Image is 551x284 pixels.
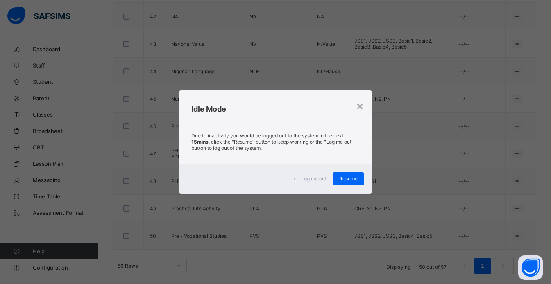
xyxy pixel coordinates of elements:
span: Log me out [301,176,327,182]
button: Open asap [518,255,543,280]
strong: 15mins [191,139,209,145]
div: × [356,99,364,113]
span: Resume [339,176,358,182]
h2: Idle Mode [191,105,360,113]
p: Due to inactivity you would be logged out to the system in the next , click the "Resume" button t... [191,133,360,151]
